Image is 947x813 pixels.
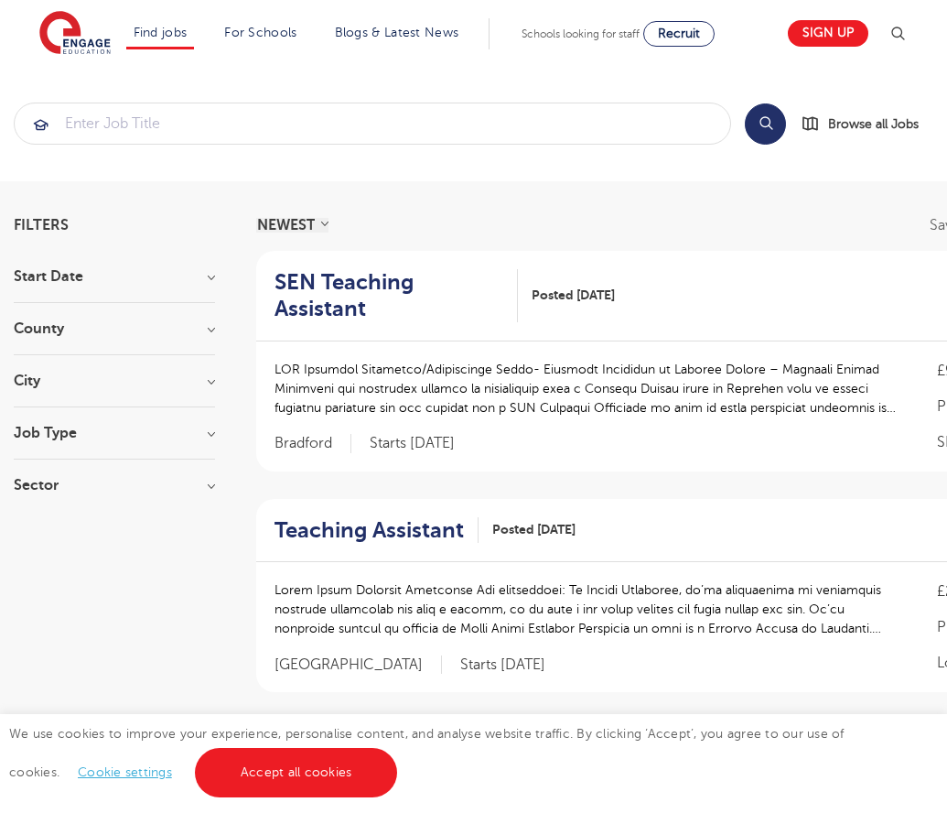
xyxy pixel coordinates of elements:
a: Accept all cookies [195,748,398,797]
a: Cookie settings [78,765,172,779]
a: Blogs & Latest News [335,26,459,39]
span: Browse all Jobs [828,114,919,135]
span: Schools looking for staff [522,27,640,40]
input: Submit [15,103,730,144]
button: Search [745,103,786,145]
a: Browse all Jobs [801,114,933,135]
span: Posted [DATE] [532,286,615,305]
span: We use cookies to improve your experience, personalise content, and analyse website traffic. By c... [9,727,845,779]
h3: Job Type [14,426,215,440]
h2: SEN Teaching Assistant [274,269,503,322]
h2: Teaching Assistant [274,517,464,544]
h3: Start Date [14,269,215,284]
div: Submit [14,103,731,145]
h3: City [14,374,215,388]
img: Engage Education [39,11,111,57]
a: SEN Teaching Assistant [274,269,518,322]
a: Teaching Assistant [274,517,479,544]
p: Starts [DATE] [370,434,455,453]
span: Posted [DATE] [492,520,576,539]
p: Lorem Ipsum Dolorsit Ametconse Adi elitseddoei: Te Incidi Utlaboree, do’ma aliquaenima mi veniamq... [274,580,900,638]
span: [GEOGRAPHIC_DATA] [274,656,442,675]
a: Find jobs [134,26,188,39]
h3: County [14,321,215,336]
a: Sign up [788,20,868,47]
span: Recruit [658,27,700,40]
span: Filters [14,218,69,233]
span: Bradford [274,434,351,453]
h3: Sector [14,478,215,493]
a: Recruit [643,21,715,47]
p: Starts [DATE] [460,656,545,675]
a: For Schools [224,26,296,39]
p: LOR Ipsumdol Sitametco/Adipiscinge Seddo- Eiusmodt Incididun ut Laboree Dolore – Magnaali Enimad ... [274,360,900,417]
